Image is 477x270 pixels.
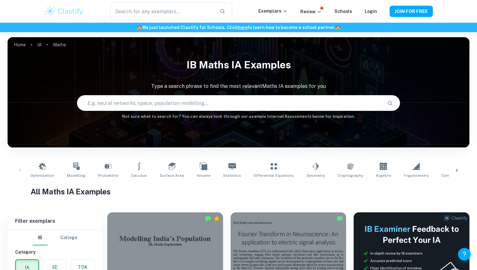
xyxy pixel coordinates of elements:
span: 🏫 [335,25,341,30]
button: JOIN FOR FREE [390,6,433,17]
a: here [238,25,248,30]
h6: Filter exemplars [8,212,102,230]
input: E.g. neural networks, space, population modelling... [77,94,382,112]
a: Login [365,9,377,14]
button: Search [385,98,395,108]
img: Marked [337,215,343,222]
a: IA [37,40,42,49]
div: Premium [214,215,220,222]
span: 🏫 [137,25,142,30]
span: Surface Area [160,173,184,178]
p: Maths [53,41,66,48]
span: Trigonometry [403,173,429,178]
p: Type a search phrase to find the most relevant Maths IA examples for you [8,83,469,90]
img: Marked [205,215,211,222]
span: Complex Numbers [441,173,476,178]
span: Algebra [376,173,391,178]
p: Review [300,8,322,15]
span: Calculus [131,173,147,178]
h1: All Maths IA Examples [31,186,446,197]
div: Filter type choice [32,230,77,245]
input: Search for any exemplars... [110,3,215,20]
button: Help and Feedback [458,248,471,261]
span: Statistics [223,173,241,178]
h1: IB Maths IA examples [8,55,469,75]
h6: Not sure what to search for? You can always look through our example Internal Assessments below f... [8,113,469,120]
span: Optimization [30,173,54,178]
h6: Category [15,249,95,256]
button: IB [32,230,48,245]
span: Cryptography [338,173,363,178]
span: Probability [98,173,118,178]
img: Clastify logo [44,5,84,18]
a: Home [14,40,26,49]
button: College [60,230,77,245]
span: Volume [197,173,210,178]
span: Geometry [307,173,325,178]
span: Differential Equations [254,173,294,178]
span: Modelling [67,173,85,178]
a: Schools [334,9,352,14]
p: Exemplars [258,8,288,14]
h6: We just launched Clastify for Schools. Click to learn how to become a school partner. [1,24,476,31]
